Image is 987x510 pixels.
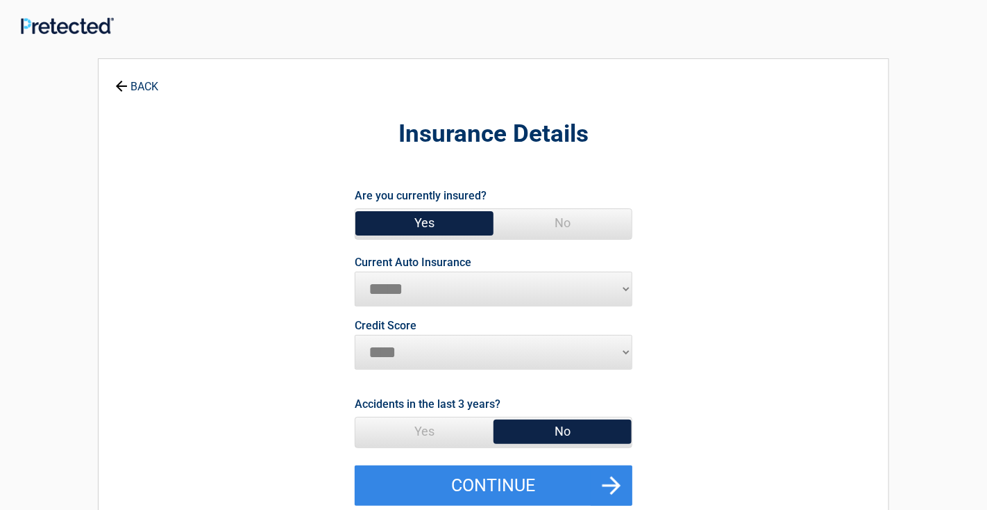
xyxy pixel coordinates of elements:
span: No [493,418,632,445]
label: Current Auto Insurance [355,257,471,268]
label: Accidents in the last 3 years? [355,395,500,413]
h2: Insurance Details [175,118,812,151]
a: BACK [112,68,161,92]
label: Are you currently insured? [355,186,487,205]
img: Main Logo [21,17,114,34]
button: Continue [355,466,632,506]
span: No [493,209,632,237]
span: Yes [355,209,493,237]
span: Yes [355,418,493,445]
label: Credit Score [355,320,416,331]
